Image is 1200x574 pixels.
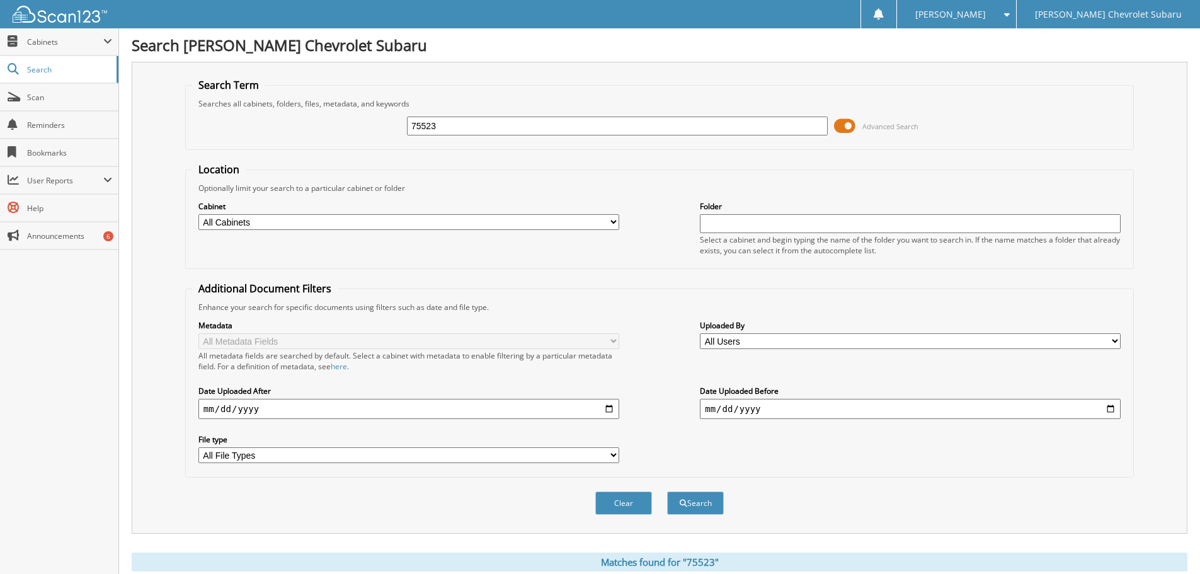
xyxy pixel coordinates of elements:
[667,491,724,515] button: Search
[331,361,347,372] a: here
[198,434,619,445] label: File type
[103,231,113,241] div: 6
[700,201,1121,212] label: Folder
[1035,11,1182,18] span: [PERSON_NAME] Chevrolet Subaru
[27,203,112,214] span: Help
[192,183,1127,193] div: Optionally limit your search to a particular cabinet or folder
[595,491,652,515] button: Clear
[192,78,265,92] legend: Search Term
[27,231,112,241] span: Announcements
[700,399,1121,419] input: end
[700,320,1121,331] label: Uploaded By
[27,37,103,47] span: Cabinets
[198,201,619,212] label: Cabinet
[198,399,619,419] input: start
[192,98,1127,109] div: Searches all cabinets, folders, files, metadata, and keywords
[192,282,338,296] legend: Additional Document Filters
[27,92,112,103] span: Scan
[192,302,1127,313] div: Enhance your search for specific documents using filters such as date and file type.
[132,35,1187,55] h1: Search [PERSON_NAME] Chevrolet Subaru
[13,6,107,23] img: scan123-logo-white.svg
[700,234,1121,256] div: Select a cabinet and begin typing the name of the folder you want to search in. If the name match...
[198,386,619,396] label: Date Uploaded After
[27,175,103,186] span: User Reports
[700,386,1121,396] label: Date Uploaded Before
[27,120,112,130] span: Reminders
[915,11,986,18] span: [PERSON_NAME]
[198,320,619,331] label: Metadata
[198,350,619,372] div: All metadata fields are searched by default. Select a cabinet with metadata to enable filtering b...
[27,64,110,75] span: Search
[132,553,1187,571] div: Matches found for "75523"
[192,163,246,176] legend: Location
[862,122,918,131] span: Advanced Search
[27,147,112,158] span: Bookmarks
